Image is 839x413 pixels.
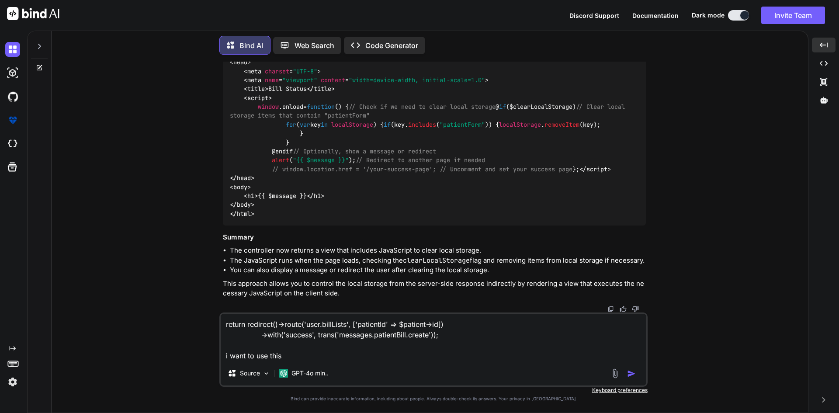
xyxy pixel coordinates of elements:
[219,396,648,402] p: Bind can provide inaccurate information, including about people. Always double-check its answers....
[230,40,628,218] code: Bill Status {{ $message }}
[244,94,272,102] span: < >
[272,156,289,164] span: alert
[244,67,321,75] span: < = >
[291,369,329,378] p: GPT-4o min..
[314,192,321,200] span: h1
[5,42,20,57] img: darkChat
[263,370,270,377] img: Pick Models
[230,103,628,119] span: // Clear local storage items that contain "patientForm"
[307,85,335,93] span: </ >
[440,121,485,128] span: "patientForm"
[265,76,279,84] span: name
[408,121,436,128] span: includes
[221,314,646,361] textarea: return redirect()->route('user.billLists', ['patientId' => $patient->id]) ->with('success', trans...
[384,121,391,128] span: if
[314,85,331,93] span: title
[569,12,619,19] span: Discord Support
[295,40,334,51] p: Web Search
[230,174,254,182] span: </ >
[321,121,328,128] span: in
[230,265,646,275] li: You can also display a message or redirect the user after clearing the local storage.
[293,67,317,75] span: "UTF-8"
[321,76,345,84] span: content
[230,210,254,218] span: </ >
[5,113,20,128] img: premium
[293,156,349,164] span: "{{ $message }}"
[349,103,496,111] span: // Check if we need to clear local storage
[233,58,247,66] span: head
[230,256,646,266] li: The JavaScript runs when the page loads, checking the flag and removing items from local storage ...
[247,192,254,200] span: h1
[244,76,489,84] span: < = = >
[610,368,620,378] img: attachment
[569,11,619,20] button: Discord Support
[230,103,628,173] span: . = ( ) { @ ($clearLocalStorage) ( key ) { (key. ( )) { . (key); } } @endif ( ); };
[307,103,335,111] span: function
[219,387,648,394] p: Keyboard preferences
[265,67,289,75] span: charset
[620,305,627,312] img: like
[237,174,251,182] span: head
[247,67,261,75] span: meta
[365,40,418,51] p: Code Generator
[7,7,59,20] img: Bind AI
[247,76,261,84] span: meta
[244,192,258,200] span: < >
[247,85,265,93] span: title
[499,121,541,128] span: localStorage
[544,121,579,128] span: removeItem
[286,121,296,128] span: for
[272,165,572,173] span: // window.location.href = '/your-success-page'; // Uncomment and set your success page
[240,369,260,378] p: Source
[632,11,679,20] button: Documentation
[247,94,268,102] span: script
[403,256,470,265] code: clearLocalStorage
[632,305,639,312] img: dislike
[331,121,373,128] span: localStorage
[579,165,611,173] span: </ >
[300,121,310,128] span: var
[223,279,646,298] p: This approach allows you to control the local storage from the server-side response indirectly by...
[307,192,324,200] span: </ >
[5,375,20,389] img: settings
[499,103,506,111] span: if
[5,66,20,80] img: darkAi-studio
[5,136,20,151] img: cloudideIcon
[761,7,825,24] button: Invite Team
[230,58,251,66] span: < >
[5,89,20,104] img: githubDark
[239,40,263,51] p: Bind AI
[282,76,317,84] span: "viewport"
[230,183,251,191] span: < >
[349,76,485,84] span: "width=device-width, initial-scale=1.0"
[293,147,436,155] span: // Optionally, show a message or redirect
[258,103,279,111] span: window
[230,201,254,209] span: </ >
[356,156,485,164] span: // Redirect to another page if needed
[692,11,725,20] span: Dark mode
[233,183,247,191] span: body
[607,305,614,312] img: copy
[237,201,251,209] span: body
[282,103,303,111] span: onload
[244,85,268,93] span: < >
[279,369,288,378] img: GPT-4o mini
[223,233,646,243] h3: Summary
[230,246,646,256] li: The controller now returns a view that includes JavaScript to clear local storage.
[632,12,679,19] span: Documentation
[237,210,251,218] span: html
[586,165,607,173] span: script
[627,369,636,378] img: icon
